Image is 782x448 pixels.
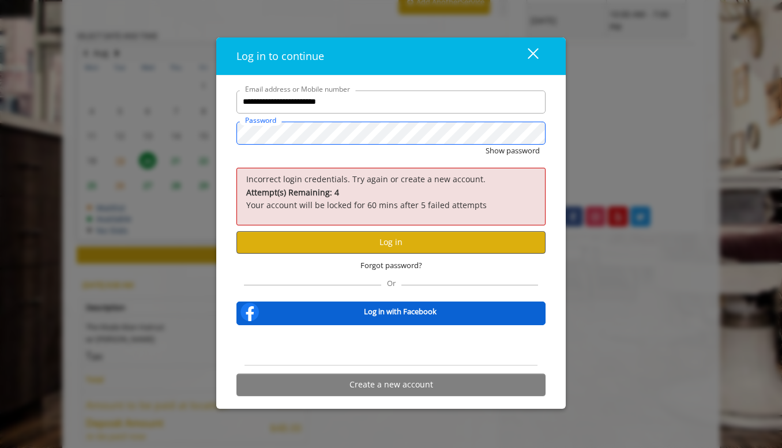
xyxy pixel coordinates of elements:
span: Incorrect login credentials. Try again or create a new account. [246,174,486,185]
label: Password [239,115,282,126]
b: Log in with Facebook [364,306,437,318]
div: close dialog [514,47,537,65]
input: Email address or Mobile number [236,91,546,114]
button: Create a new account [236,373,546,396]
img: facebook-logo [238,300,261,323]
span: Or [381,277,401,288]
button: Show password [486,145,540,157]
span: Log in to continue [236,49,324,63]
iframe: Sign in with Google Button [333,332,450,357]
p: Your account will be locked for 60 mins after 5 failed attempts [246,186,536,212]
label: Email address or Mobile number [239,84,356,95]
button: Log in [236,231,546,254]
b: Attempt(s) Remaining: 4 [246,187,339,198]
span: Forgot password? [360,259,422,272]
input: Password [236,122,546,145]
button: close dialog [506,44,546,67]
